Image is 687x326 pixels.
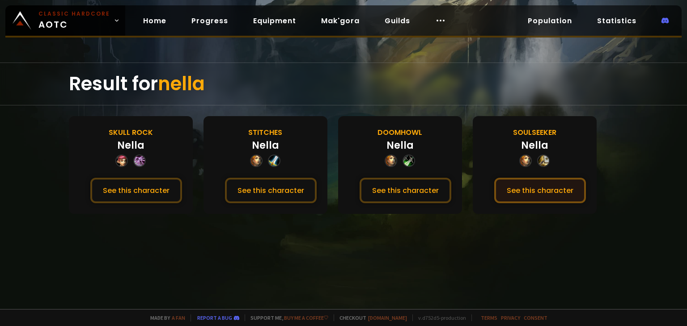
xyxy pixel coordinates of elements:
[172,314,185,321] a: a fan
[501,314,520,321] a: Privacy
[225,178,317,203] button: See this character
[246,12,303,30] a: Equipment
[197,314,232,321] a: Report a bug
[117,138,144,153] div: Nella
[481,314,497,321] a: Terms
[360,178,451,203] button: See this character
[521,138,548,153] div: Nella
[145,314,185,321] span: Made by
[136,12,174,30] a: Home
[38,10,110,31] span: AOTC
[5,5,125,36] a: Classic HardcoreAOTC
[386,138,414,153] div: Nella
[69,63,619,105] div: Result for
[38,10,110,18] small: Classic Hardcore
[284,314,328,321] a: Buy me a coffee
[334,314,407,321] span: Checkout
[90,178,182,203] button: See this character
[248,127,282,138] div: Stitches
[494,178,586,203] button: See this character
[314,12,367,30] a: Mak'gora
[377,127,422,138] div: Doomhowl
[377,12,417,30] a: Guilds
[158,71,205,97] span: nella
[513,127,556,138] div: Soulseeker
[245,314,328,321] span: Support me,
[590,12,644,30] a: Statistics
[521,12,579,30] a: Population
[109,127,153,138] div: Skull Rock
[524,314,547,321] a: Consent
[368,314,407,321] a: [DOMAIN_NAME]
[252,138,279,153] div: Nella
[184,12,235,30] a: Progress
[412,314,466,321] span: v. d752d5 - production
